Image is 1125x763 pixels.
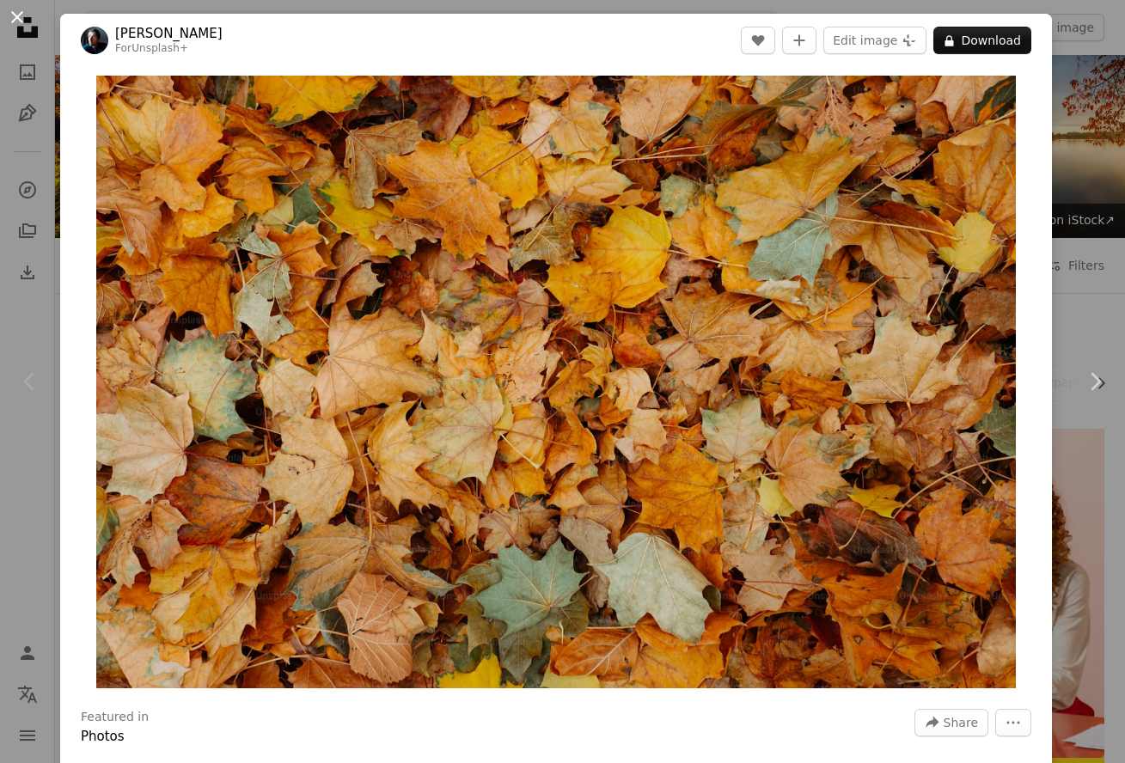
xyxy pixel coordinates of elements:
[96,76,1016,688] img: a bunch of leaves that are laying on the ground
[741,27,775,54] button: Like
[115,25,223,42] a: [PERSON_NAME]
[914,709,988,736] button: Share this image
[823,27,926,54] button: Edit image
[944,710,978,736] span: Share
[782,27,816,54] button: Add to Collection
[81,729,125,744] a: Photos
[96,76,1016,688] button: Zoom in on this image
[81,709,149,726] h3: Featured in
[995,709,1031,736] button: More Actions
[131,42,188,54] a: Unsplash+
[115,42,223,56] div: For
[933,27,1031,54] button: Download
[1065,299,1125,464] a: Next
[81,27,108,54] img: Go to Wesley Tingey's profile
